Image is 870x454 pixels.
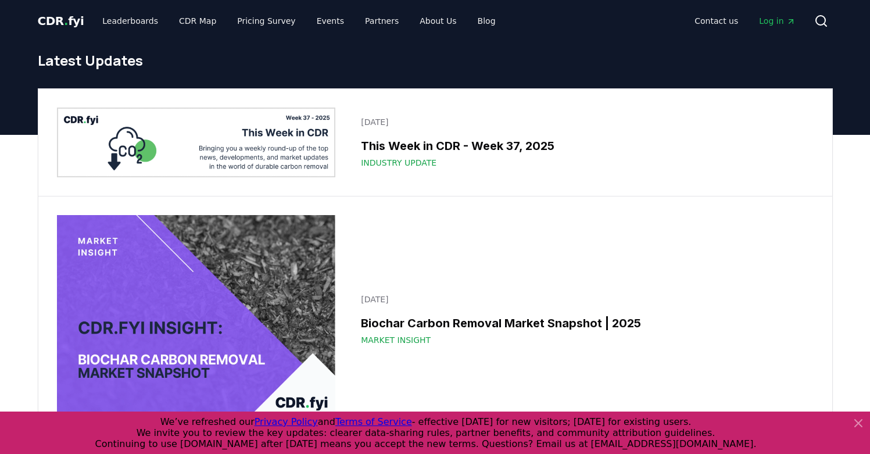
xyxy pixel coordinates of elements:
[228,10,305,31] a: Pricing Survey
[38,14,84,28] span: CDR fyi
[64,14,68,28] span: .
[361,314,806,332] h3: Biochar Carbon Removal Market Snapshot | 2025
[38,13,84,29] a: CDR.fyi
[93,10,167,31] a: Leaderboards
[361,157,436,169] span: Industry Update
[38,51,833,70] h1: Latest Updates
[750,10,804,31] a: Log in
[685,10,804,31] nav: Main
[93,10,504,31] nav: Main
[307,10,353,31] a: Events
[410,10,466,31] a: About Us
[361,116,806,128] p: [DATE]
[354,287,813,353] a: [DATE]Biochar Carbon Removal Market Snapshot | 2025Market Insight
[57,108,336,177] img: This Week in CDR - Week 37, 2025 blog post image
[685,10,747,31] a: Contact us
[361,294,806,305] p: [DATE]
[361,137,806,155] h3: This Week in CDR - Week 37, 2025
[57,215,336,424] img: Biochar Carbon Removal Market Snapshot | 2025 blog post image
[170,10,225,31] a: CDR Map
[361,334,431,346] span: Market Insight
[354,109,813,176] a: [DATE]This Week in CDR - Week 37, 2025Industry Update
[356,10,408,31] a: Partners
[759,15,795,27] span: Log in
[468,10,505,31] a: Blog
